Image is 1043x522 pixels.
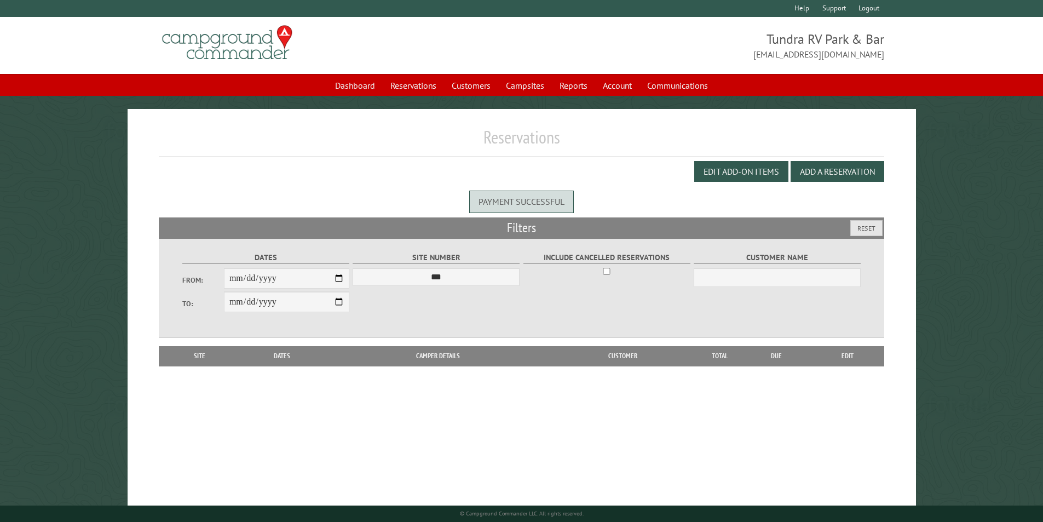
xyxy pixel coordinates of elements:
a: Account [596,75,638,96]
label: Dates [182,251,349,264]
a: Reports [553,75,594,96]
button: Reset [850,220,883,236]
h1: Reservations [159,127,885,157]
th: Customer [547,346,698,366]
a: Dashboard [329,75,382,96]
label: Customer Name [694,251,861,264]
label: From: [182,275,224,285]
a: Customers [445,75,497,96]
th: Due [742,346,811,366]
a: Campsites [499,75,551,96]
h2: Filters [159,217,885,238]
a: Communications [641,75,714,96]
th: Site [164,346,235,366]
th: Edit [811,346,885,366]
th: Dates [235,346,329,366]
button: Edit Add-on Items [694,161,788,182]
th: Camper Details [329,346,547,366]
div: Payment successful [469,191,574,213]
span: Tundra RV Park & Bar [EMAIL_ADDRESS][DOMAIN_NAME] [522,30,885,61]
label: Include Cancelled Reservations [523,251,690,264]
small: © Campground Commander LLC. All rights reserved. [460,510,584,517]
a: Reservations [384,75,443,96]
label: Site Number [353,251,520,264]
button: Add a Reservation [791,161,884,182]
img: Campground Commander [159,21,296,64]
label: To: [182,299,224,309]
th: Total [698,346,742,366]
